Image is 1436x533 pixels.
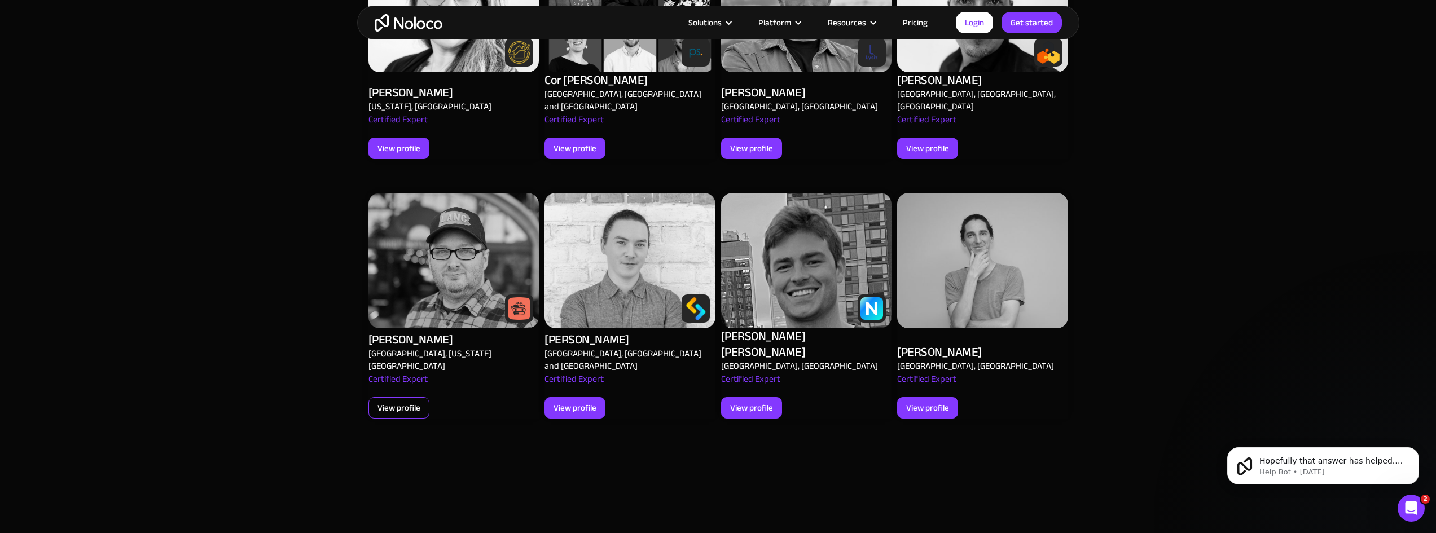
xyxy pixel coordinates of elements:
[897,372,956,397] div: Certified Expert
[544,332,629,347] div: [PERSON_NAME]
[1002,12,1062,33] a: Get started
[554,141,596,156] div: View profile
[544,88,710,113] div: [GEOGRAPHIC_DATA], [GEOGRAPHIC_DATA] and [GEOGRAPHIC_DATA]
[721,193,892,328] img: Alex Vyshnevskiy - Noloco app builder Expert
[721,372,780,397] div: Certified Expert
[544,72,648,88] div: Cor [PERSON_NAME]
[1398,495,1425,522] iframe: Intercom live chat
[368,113,428,138] div: Certified Expert
[688,15,722,30] div: Solutions
[897,193,1068,328] img: Alex Vyshnevskiy - Noloco app builder Expert
[368,372,428,397] div: Certified Expert
[897,344,982,360] div: [PERSON_NAME]
[721,328,892,360] div: [PERSON_NAME] [PERSON_NAME]
[897,88,1062,113] div: [GEOGRAPHIC_DATA], [GEOGRAPHIC_DATA], [GEOGRAPHIC_DATA]
[674,15,744,30] div: Solutions
[368,85,453,100] div: [PERSON_NAME]
[721,113,780,138] div: Certified Expert
[377,141,420,156] div: View profile
[368,179,539,433] a: Alex Vyshnevskiy - Noloco app builder Expert[PERSON_NAME][GEOGRAPHIC_DATA], [US_STATE] [GEOGRAPHI...
[897,113,956,138] div: Certified Expert
[721,85,806,100] div: [PERSON_NAME]
[377,400,420,415] div: View profile
[906,400,949,415] div: View profile
[956,12,993,33] a: Login
[721,360,878,372] div: [GEOGRAPHIC_DATA], [GEOGRAPHIC_DATA]
[1210,424,1436,503] iframe: Intercom notifications message
[721,100,878,113] div: [GEOGRAPHIC_DATA], [GEOGRAPHIC_DATA]
[544,347,710,372] div: [GEOGRAPHIC_DATA], [GEOGRAPHIC_DATA] and [GEOGRAPHIC_DATA]
[828,15,866,30] div: Resources
[368,332,453,347] div: [PERSON_NAME]
[906,141,949,156] div: View profile
[368,100,491,113] div: [US_STATE], [GEOGRAPHIC_DATA]
[897,179,1068,433] a: Alex Vyshnevskiy - Noloco app builder Expert[PERSON_NAME][GEOGRAPHIC_DATA], [GEOGRAPHIC_DATA]Cert...
[897,360,1054,372] div: [GEOGRAPHIC_DATA], [GEOGRAPHIC_DATA]
[544,372,604,397] div: Certified Expert
[889,15,942,30] a: Pricing
[368,193,539,328] img: Alex Vyshnevskiy - Noloco app builder Expert
[730,141,773,156] div: View profile
[544,113,604,138] div: Certified Expert
[368,347,534,372] div: [GEOGRAPHIC_DATA], [US_STATE] [GEOGRAPHIC_DATA]
[730,400,773,415] div: View profile
[721,179,892,433] a: Alex Vyshnevskiy - Noloco app builder Expert[PERSON_NAME] [PERSON_NAME][GEOGRAPHIC_DATA], [GEOGRA...
[1421,495,1430,504] span: 2
[744,15,814,30] div: Platform
[814,15,889,30] div: Resources
[544,179,715,433] a: Alex Vyshnevskiy - Noloco app builder Expert[PERSON_NAME][GEOGRAPHIC_DATA], [GEOGRAPHIC_DATA] and...
[544,193,715,328] img: Alex Vyshnevskiy - Noloco app builder Expert
[897,72,982,88] div: [PERSON_NAME]
[554,400,596,415] div: View profile
[758,15,791,30] div: Platform
[375,14,442,32] a: home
